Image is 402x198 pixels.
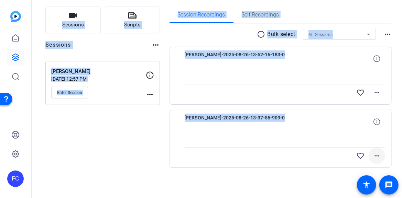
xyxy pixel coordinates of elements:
span: All Sessions [308,32,333,37]
span: Sessions [62,21,84,29]
button: Sessions [45,7,101,34]
mat-icon: radio_button_unchecked [257,30,268,38]
mat-icon: favorite_border [356,89,365,97]
span: [PERSON_NAME]-2025-08-26-13-37-56-909-0 [185,114,312,130]
mat-icon: favorite_border [356,152,365,160]
mat-icon: more_horiz [146,90,154,98]
h2: Sessions [45,41,71,54]
mat-icon: more_horiz [373,89,381,97]
img: blue-gradient.svg [10,11,21,22]
div: FC [7,171,24,187]
mat-icon: more_horiz [373,152,381,160]
p: [DATE] 12:57 PM [51,76,146,82]
p: [PERSON_NAME] [51,68,146,75]
button: Enter Session [51,87,88,98]
mat-icon: more_horiz [152,41,160,49]
span: [PERSON_NAME]-2025-08-26-13-52-16-183-0 [185,50,312,67]
span: Enter Session [57,90,82,95]
span: Self Recordings [242,12,279,18]
mat-icon: message [385,181,393,189]
p: Bulk select [268,30,296,38]
mat-icon: more_horiz [383,30,392,38]
span: Session Recordings [178,12,225,18]
mat-icon: accessibility [362,181,371,189]
span: Scripts [124,21,141,29]
button: Scripts [105,7,160,34]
